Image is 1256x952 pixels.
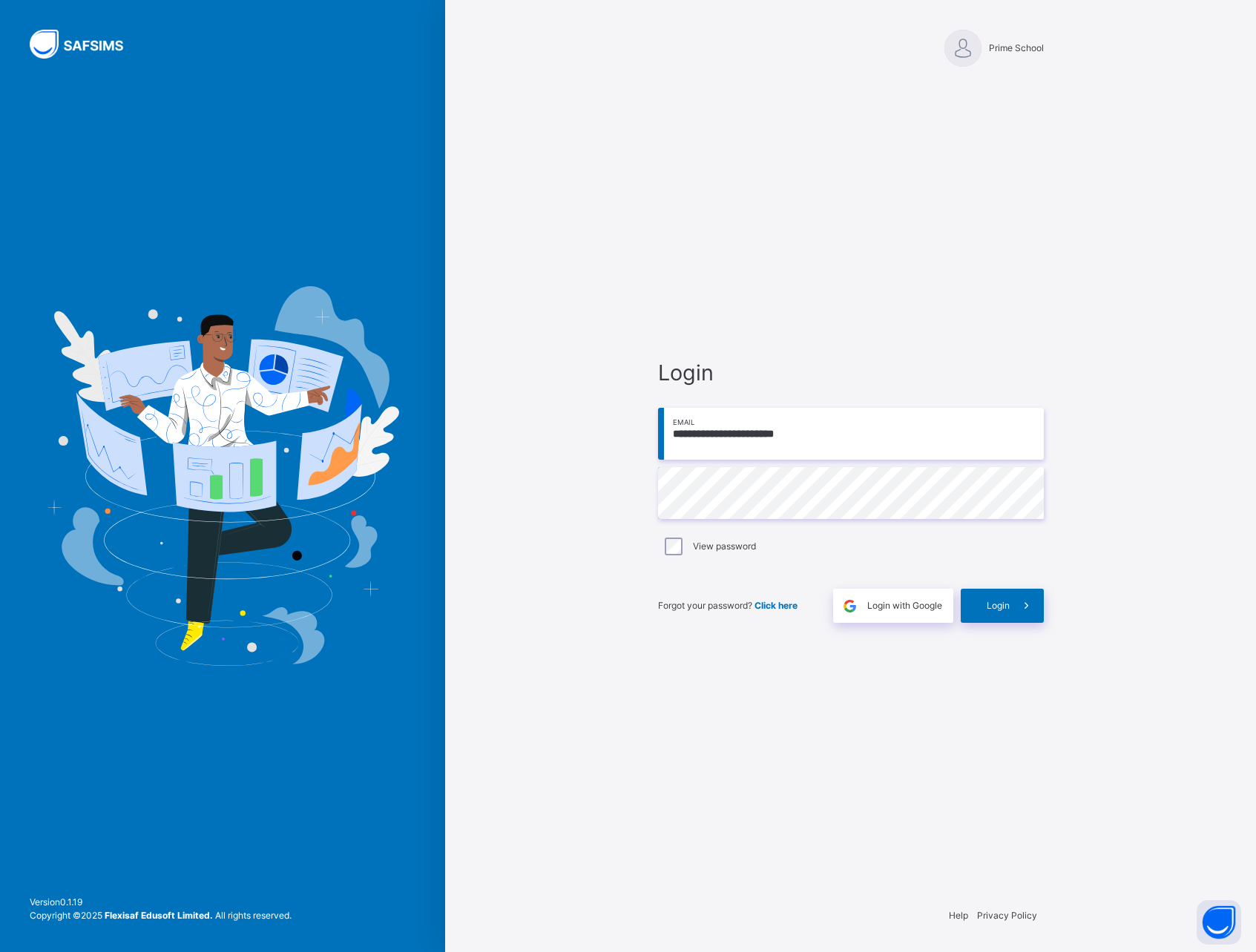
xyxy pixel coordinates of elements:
a: Click here [754,600,798,611]
a: Privacy Policy [977,910,1037,921]
span: Copyright © 2025 All rights reserved. [30,910,292,921]
span: Login [658,357,1044,389]
img: Hero Image [46,286,399,666]
span: Prime School [989,42,1044,55]
span: Forgot your password? [658,600,798,611]
img: google.396cfc9801f0270233282035f929180a.svg [841,598,858,615]
button: Open asap [1197,900,1241,945]
label: View password [693,540,756,553]
span: Version 0.1.19 [30,896,292,909]
span: Login [987,599,1010,612]
span: Login with Google [867,599,942,612]
img: SAFSIMS Logo [30,30,141,59]
strong: Flexisaf Edusoft Limited. [105,910,213,921]
a: Help [949,910,968,921]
